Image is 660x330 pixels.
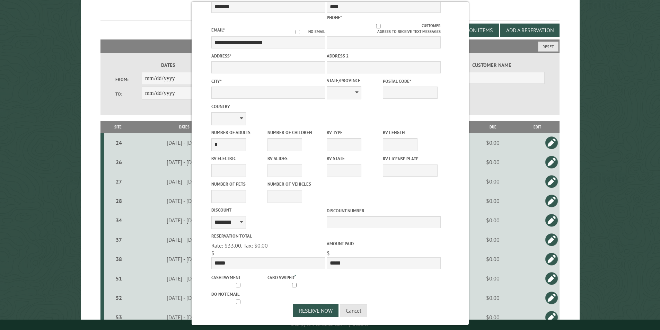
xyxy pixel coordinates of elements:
[471,249,515,269] td: $0.00
[267,273,322,281] label: Card swiped
[132,121,237,133] th: Dates
[133,159,236,166] div: [DATE] - [DATE]
[335,24,422,28] input: Customer agrees to receive text messages
[107,178,131,185] div: 27
[107,197,131,204] div: 28
[340,304,367,317] button: Cancel
[107,294,131,301] div: 52
[327,240,441,247] label: Amount paid
[327,129,381,136] label: RV Type
[211,242,268,249] span: Rate: $33.00, Tax: $0.00
[439,24,499,37] button: Edit Add-on Items
[107,159,131,166] div: 26
[107,256,131,262] div: 38
[471,133,515,152] td: $0.00
[211,291,266,297] label: Do not email
[515,121,560,133] th: Edit
[211,250,214,257] span: $
[538,42,558,52] button: Reset
[327,15,342,20] label: Phone
[100,39,560,53] h2: Filters
[500,24,560,37] button: Add a Reservation
[133,294,236,301] div: [DATE] - [DATE]
[211,78,325,84] label: City
[211,155,266,162] label: RV Electric
[211,53,325,59] label: Address
[211,207,325,213] label: Discount
[115,61,221,69] label: Dates
[107,217,131,224] div: 34
[471,307,515,327] td: $0.00
[107,139,131,146] div: 24
[211,233,325,239] label: Reservation Total
[133,197,236,204] div: [DATE] - [DATE]
[133,275,236,282] div: [DATE] - [DATE]
[115,76,142,83] label: From:
[287,29,325,35] label: No email
[383,78,438,84] label: Postal Code
[267,181,322,187] label: Number of Vehicles
[471,230,515,249] td: $0.00
[383,155,438,162] label: RV License Plate
[471,152,515,172] td: $0.00
[327,207,441,214] label: Discount Number
[383,129,438,136] label: RV Length
[211,274,266,281] label: Cash payment
[291,322,369,327] small: © Campground Commander LLC. All rights reserved.
[267,155,322,162] label: RV Slides
[327,77,381,84] label: State/Province
[104,121,132,133] th: Site
[471,121,515,133] th: Due
[294,274,296,278] a: ?
[267,129,322,136] label: Number of Children
[211,103,325,110] label: Country
[327,53,441,59] label: Address 2
[211,181,266,187] label: Number of Pets
[327,250,330,257] span: $
[133,314,236,321] div: [DATE] - [DATE]
[107,314,131,321] div: 53
[133,178,236,185] div: [DATE] - [DATE]
[327,23,441,35] label: Customer agrees to receive text messages
[327,155,381,162] label: RV State
[471,288,515,307] td: $0.00
[107,236,131,243] div: 37
[211,27,225,33] label: Email
[133,236,236,243] div: [DATE] - [DATE]
[471,269,515,288] td: $0.00
[133,139,236,146] div: [DATE] - [DATE]
[107,275,131,282] div: 51
[439,61,545,69] label: Customer Name
[133,217,236,224] div: [DATE] - [DATE]
[115,91,142,97] label: To:
[133,256,236,262] div: [DATE] - [DATE]
[100,2,560,21] h1: Reservations
[471,191,515,211] td: $0.00
[471,172,515,191] td: $0.00
[471,211,515,230] td: $0.00
[211,129,266,136] label: Number of Adults
[293,304,338,317] button: Reserve Now
[287,30,308,34] input: No email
